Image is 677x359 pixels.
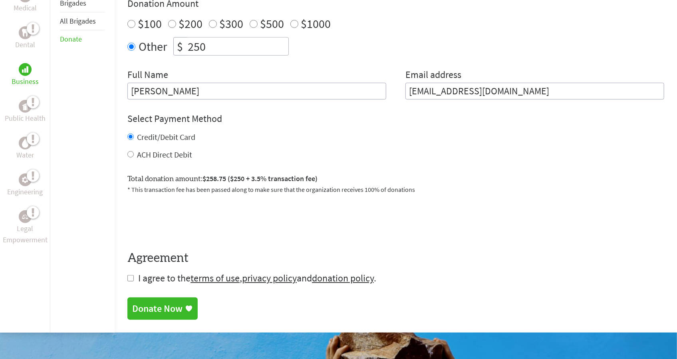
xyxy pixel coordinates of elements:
p: Legal Empowerment [2,223,48,245]
div: Engineering [19,174,32,186]
img: Business [22,66,28,73]
label: Full Name [127,68,168,83]
label: Other [139,37,167,56]
iframe: reCAPTCHA [127,204,249,235]
a: Public HealthPublic Health [5,100,46,124]
label: Credit/Debit Card [137,132,195,142]
a: EngineeringEngineering [7,174,43,197]
label: $500 [260,16,284,31]
div: $ [174,38,186,55]
p: * This transaction fee has been passed along to make sure that the organization receives 100% of ... [127,185,664,194]
a: BusinessBusiness [12,63,39,87]
a: DentalDental [15,26,35,50]
p: Water [16,150,34,161]
img: Dental [22,29,28,36]
label: Total donation amount: [127,173,318,185]
p: Business [12,76,39,87]
p: Dental [15,39,35,50]
h4: Agreement [127,251,664,265]
label: ACH Direct Debit [137,150,192,160]
div: Public Health [19,100,32,113]
a: Legal EmpowermentLegal Empowerment [2,210,48,245]
a: Donate Now [127,297,198,320]
div: Water [19,137,32,150]
a: Donate [60,34,82,44]
div: Donate Now [132,302,183,315]
input: Your Email [405,83,664,100]
img: Engineering [22,177,28,183]
p: Engineering [7,186,43,197]
div: Dental [19,26,32,39]
label: $300 [219,16,243,31]
li: Donate [60,30,105,48]
a: terms of use [191,272,240,284]
span: I agree to the , and . [138,272,376,284]
label: $1000 [301,16,331,31]
input: Enter Full Name [127,83,386,100]
img: Water [22,138,28,148]
p: Public Health [5,113,46,124]
label: $200 [179,16,203,31]
div: Legal Empowerment [19,210,32,223]
input: Enter Amount [186,38,288,55]
label: $100 [138,16,162,31]
div: Business [19,63,32,76]
a: WaterWater [16,137,34,161]
label: Email address [405,68,461,83]
img: Legal Empowerment [22,214,28,219]
h4: Select Payment Method [127,112,664,125]
img: Public Health [22,102,28,110]
p: Medical [14,2,37,14]
a: privacy policy [242,272,297,284]
a: donation policy [312,272,374,284]
li: All Brigades [60,12,105,30]
span: $258.75 ($250 + 3.5% transaction fee) [203,174,318,183]
a: All Brigades [60,16,96,26]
